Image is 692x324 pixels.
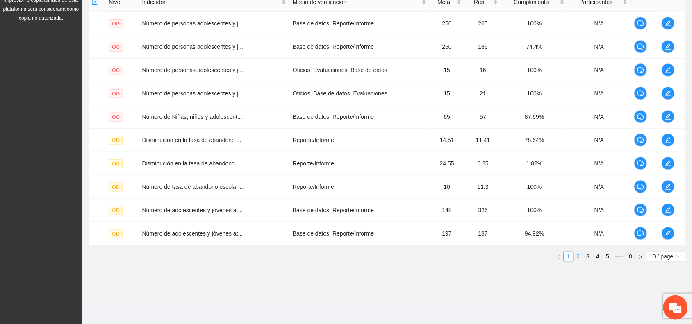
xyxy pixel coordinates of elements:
[289,129,430,152] td: Reporte/Informe
[501,105,567,129] td: 87.69%
[289,82,430,105] td: Oficios, Base de datos, Evaluaciones
[662,180,675,193] button: edit
[662,204,675,217] button: edit
[48,109,113,192] span: Estamos en línea.
[501,175,567,199] td: 100%
[662,113,674,120] span: edit
[564,252,574,262] li: 1
[603,252,612,261] a: 5
[662,67,674,73] span: edit
[430,175,465,199] td: 10
[109,66,123,75] span: OG
[142,90,244,97] span: Número de personas adolescentes y j...
[289,199,430,222] td: Base de datos, Reporte/Informe
[662,227,675,240] button: edit
[662,160,674,167] span: edit
[603,252,613,262] li: 5
[142,20,244,27] span: Número de personas adolescentes y j...
[430,59,465,82] td: 15
[501,35,567,59] td: 74.4%
[289,175,430,199] td: Reporte/Informe
[568,35,631,59] td: N/A
[626,252,636,262] li: 8
[464,12,501,35] td: 265
[574,252,583,261] a: 2
[568,152,631,175] td: N/A
[4,224,156,252] textarea: Escriba su mensaje y pulse “Intro”
[584,252,593,261] a: 3
[142,67,244,73] span: Número de personas adolescentes y j...
[662,87,675,100] button: edit
[464,82,501,105] td: 21
[662,20,674,27] span: edit
[501,199,567,222] td: 100%
[109,206,123,215] span: OD
[583,252,593,262] li: 3
[134,4,154,24] div: Minimizar ventana de chat en vivo
[142,230,243,237] span: Número de adolescentes y jóvenes at...
[634,227,647,240] button: comment
[464,35,501,59] td: 186
[650,252,682,261] span: 10 / page
[289,222,430,245] td: Base de datos, Reporte/Informe
[646,252,685,262] div: Page Size
[142,43,244,50] span: Número de personas adolescentes y j...
[626,252,635,261] a: 8
[613,252,626,262] span: •••
[634,63,647,77] button: comment
[142,113,242,120] span: Número de Niñas, niños y adolescent...
[289,35,430,59] td: Base de datos, Reporte/Informe
[501,129,567,152] td: 78.64%
[636,252,646,262] li: Next Page
[634,180,647,193] button: comment
[142,160,241,167] span: Disminución en la tasa de abandono ...
[568,175,631,199] td: N/A
[662,63,675,77] button: edit
[43,42,138,52] div: Chatee con nosotros ahora
[430,82,465,105] td: 15
[464,59,501,82] td: 16
[662,157,675,170] button: edit
[568,222,631,245] td: N/A
[662,40,675,53] button: edit
[613,252,626,262] li: Next 5 Pages
[289,12,430,35] td: Base de datos, Reporte/Informe
[430,105,465,129] td: 65
[464,129,501,152] td: 11.41
[594,252,603,261] a: 4
[662,90,674,97] span: edit
[634,204,647,217] button: comment
[289,152,430,175] td: Reporte/Informe
[636,252,646,262] button: right
[109,183,123,192] span: OD
[464,152,501,175] td: 0.25
[430,129,465,152] td: 14.51
[568,82,631,105] td: N/A
[568,59,631,82] td: N/A
[662,137,674,143] span: edit
[142,137,241,143] span: Disminución en la tasa de abandono ...
[464,222,501,245] td: 187
[634,134,647,147] button: comment
[501,82,567,105] td: 100%
[501,59,567,82] td: 100%
[464,199,501,222] td: 326
[662,17,675,30] button: edit
[501,12,567,35] td: 100%
[662,134,675,147] button: edit
[662,43,674,50] span: edit
[638,255,643,260] span: right
[662,207,674,213] span: edit
[109,229,123,238] span: OD
[289,105,430,129] td: Base de datos, Reporte/Informe
[464,175,501,199] td: 11.3
[593,252,603,262] li: 4
[662,110,675,123] button: edit
[634,110,647,123] button: comment
[430,35,465,59] td: 250
[554,252,564,262] li: Previous Page
[564,252,573,261] a: 1
[574,252,583,262] li: 2
[464,105,501,129] td: 57
[109,19,123,28] span: OG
